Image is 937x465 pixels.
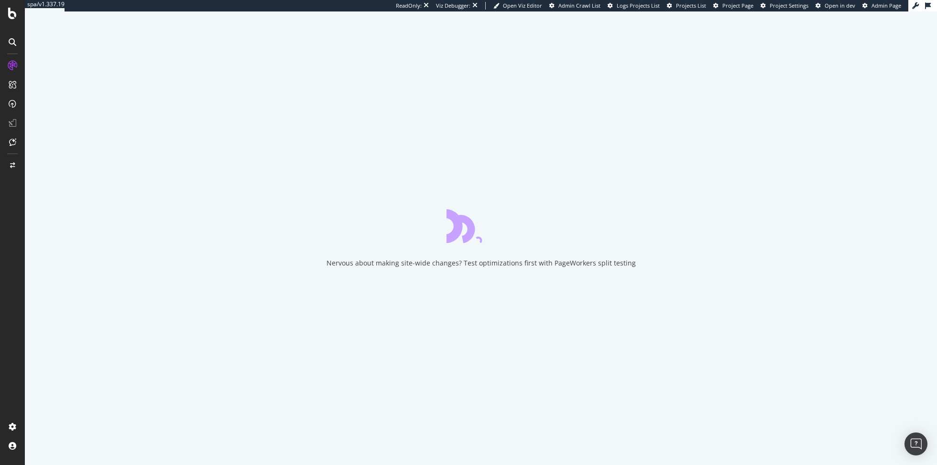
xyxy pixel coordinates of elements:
a: Projects List [667,2,706,10]
div: Open Intercom Messenger [904,432,927,455]
span: Admin Crawl List [558,2,600,9]
span: Open in dev [825,2,855,9]
a: Open Viz Editor [493,2,542,10]
div: Viz Debugger: [436,2,470,10]
a: Logs Projects List [608,2,660,10]
a: Admin Page [862,2,901,10]
span: Projects List [676,2,706,9]
a: Open in dev [816,2,855,10]
span: Project Settings [770,2,808,9]
span: Open Viz Editor [503,2,542,9]
a: Project Page [713,2,753,10]
span: Logs Projects List [617,2,660,9]
div: ReadOnly: [396,2,422,10]
a: Project Settings [761,2,808,10]
span: Admin Page [872,2,901,9]
a: Admin Crawl List [549,2,600,10]
div: Nervous about making site-wide changes? Test optimizations first with PageWorkers split testing [327,258,636,268]
div: animation [447,209,515,243]
span: Project Page [722,2,753,9]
